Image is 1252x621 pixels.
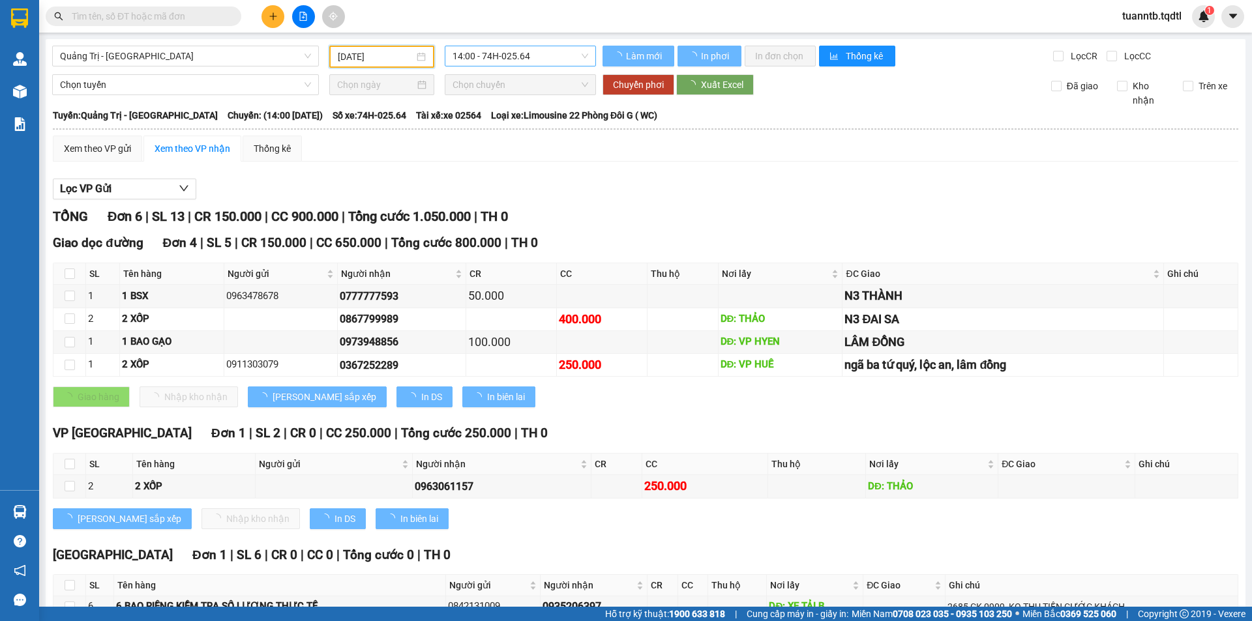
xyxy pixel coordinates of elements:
span: down [179,183,189,194]
span: | [735,607,737,621]
div: 2 XỐP [135,479,253,495]
button: In DS [310,508,366,529]
span: search [54,12,63,21]
img: logo-vxr [11,8,28,28]
b: Tuyến: Quảng Trị - [GEOGRAPHIC_DATA] [53,110,218,121]
div: N3 ĐAI SA [844,310,1161,328]
span: | [265,209,268,224]
th: SL [86,454,133,475]
span: CC 0 [307,547,333,562]
div: 250.000 [644,477,766,495]
div: Xem theo VP nhận [155,141,230,156]
span: 1 [1207,6,1212,15]
div: 0842131009 [448,599,538,614]
span: [PERSON_NAME] sắp xếp [78,512,181,526]
th: CC [678,575,709,596]
div: 1 [88,334,117,350]
span: Lọc VP Gửi [60,181,112,197]
div: N3 THÀNH [844,287,1161,305]
div: 2 [88,311,117,327]
th: CR [591,454,642,475]
strong: 0369 525 060 [1060,609,1116,619]
span: loading [63,513,78,523]
span: loading [320,513,335,523]
div: DĐ: THẢO [868,479,996,495]
span: Chọn chuyến [453,75,588,94]
span: | [249,426,252,440]
button: Nhập kho nhận [201,508,300,529]
input: 11/10/2025 [338,50,414,64]
div: 0367252289 [340,357,464,373]
span: Làm mới [626,49,664,63]
span: TH 0 [521,426,548,440]
span: message [14,594,26,606]
span: In DS [421,390,442,404]
span: copyright [1180,609,1189,618]
input: Chọn ngày [337,78,415,92]
span: Người gửi [449,578,527,592]
img: icon-new-feature [1198,10,1210,22]
span: [PERSON_NAME] sắp xếp [273,390,376,404]
span: notification [14,564,26,577]
span: CC 650.000 [316,235,381,250]
span: | [320,426,323,440]
span: TH 0 [481,209,508,224]
span: Kho nhận [1127,79,1173,108]
button: In DS [396,386,453,407]
span: Loại xe: Limousine 22 Phòng Đôi G ( WC) [491,108,657,123]
span: Xuất Excel [701,78,743,92]
span: Tổng cước 250.000 [401,426,511,440]
span: aim [329,12,338,21]
span: Miền Bắc [1022,607,1116,621]
button: In phơi [678,46,741,66]
span: caret-down [1227,10,1239,22]
span: TỔNG [53,209,88,224]
span: loading [613,51,624,61]
th: Tên hàng [133,454,256,475]
span: Đơn 1 [211,426,246,440]
span: SL 13 [152,209,185,224]
span: Lọc CC [1119,49,1153,63]
span: | [395,426,398,440]
span: In phơi [701,49,731,63]
sup: 1 [1205,6,1214,15]
div: 2685 CK 0909 ,KO THU TIỀN CƯỚC KHÁCH [947,599,1236,614]
span: Người nhận [416,457,578,471]
div: Thống kê [254,141,291,156]
span: Tổng cước 0 [343,547,414,562]
span: | [514,426,518,440]
div: DĐ: VP HUẾ [721,357,841,373]
div: DĐ: XE TẢI B [769,599,861,614]
button: Giao hàng [53,386,130,407]
div: 0963478678 [226,289,335,304]
span: tuanntb.tqdtl [1112,8,1192,24]
span: loading [473,392,487,401]
img: warehouse-icon [13,52,27,66]
div: Xem theo VP gửi [64,141,131,156]
span: | [265,547,268,562]
th: SL [86,575,114,596]
button: In biên lai [462,386,535,407]
th: Ghi chú [1135,454,1238,475]
span: In biên lai [487,390,525,404]
span: CR 0 [290,426,316,440]
div: 0935206397 [543,598,645,614]
th: CR [648,575,678,596]
span: ĐC Giao [867,578,932,592]
div: 0911303079 [226,357,335,373]
th: Thu hộ [708,575,767,596]
th: SL [86,263,120,285]
span: 14:00 - 74H-025.64 [453,46,588,66]
span: loading [407,392,421,401]
button: Chuyển phơi [603,74,674,95]
div: 50.000 [468,287,554,305]
span: ĐC Giao [846,267,1150,281]
span: ⚪️ [1015,611,1019,616]
span: Hỗ trợ kỹ thuật: [605,607,725,621]
span: loading [688,51,699,61]
th: Thu hộ [768,454,866,475]
span: file-add [299,12,308,21]
div: 6 [88,599,112,614]
div: 1 [88,357,117,373]
div: 1 [88,289,117,304]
